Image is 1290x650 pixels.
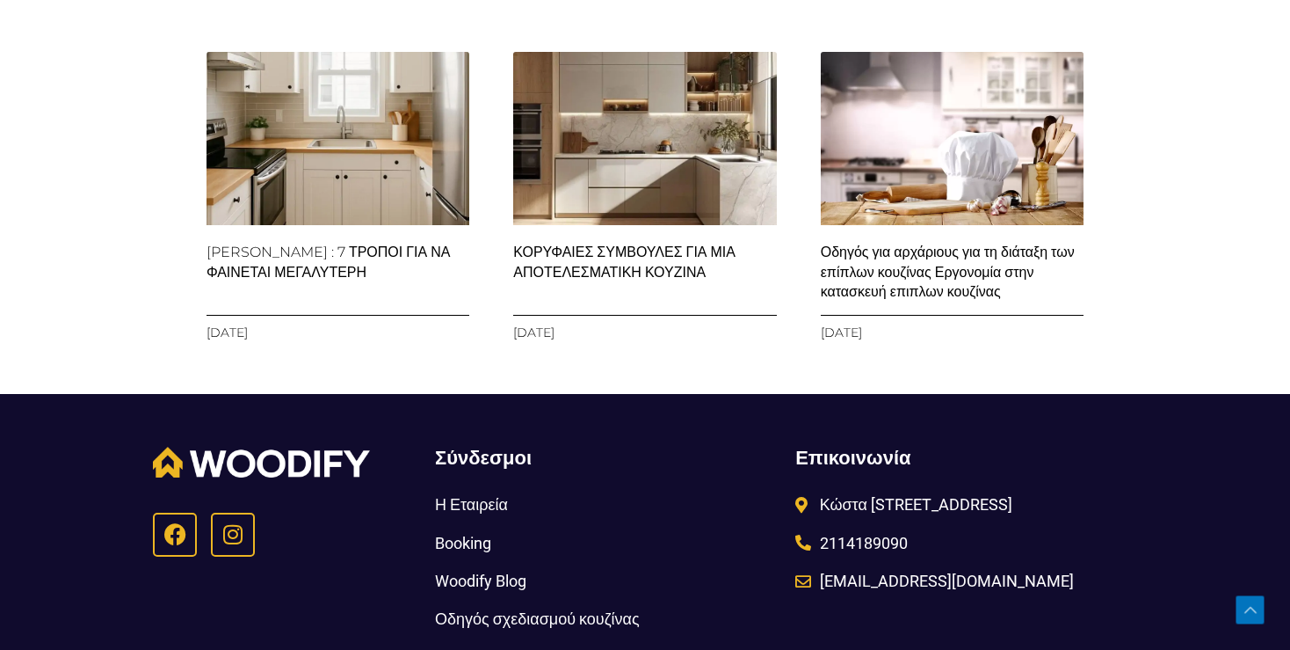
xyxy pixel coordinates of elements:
[435,566,778,595] a: Woodify Blog
[435,447,532,469] span: Σύνδεσμοι
[795,490,1134,519] a: Κώστα [STREET_ADDRESS]
[815,490,1012,519] span: Κώστα [STREET_ADDRESS]
[435,529,491,558] span: Booking
[795,529,1134,558] a: 2114189090
[153,447,370,478] img: Woodify
[207,244,451,280] a: [PERSON_NAME] : 7 ΤΡΟΠΟΙ ΓΙΑ ΝΑ ΦΑΙΝΕΤΑΙ ΜΕΓΑΛΥΤΕΡΗ
[513,244,736,280] a: ΚΟΡΥΦΑΙΕΣ ΣΥΜΒΟΥΛΕΣ ΓΙΑ ΜΙΑ ΑΠΟΤΕΛΕΣΜΑΤΙΚΗ ΚΟΥΖΙΝΑ
[821,244,1075,300] a: Οδηγός για αρχάριους για τη διάταξη των επίπλων κουζίνας Εργονομία στην κατασκευή επιπλων κουζίνας
[821,325,862,340] span: [DATE]
[795,447,910,469] span: Επικοινωνία
[207,325,248,340] span: [DATE]
[435,604,778,633] a: Οδηγός σχεδιασμού κουζίνας
[435,490,778,519] a: Η Εταιρεία
[795,566,1134,595] a: [EMAIL_ADDRESS][DOMAIN_NAME]
[815,529,908,558] span: 2114189090
[435,490,508,519] span: Η Εταιρεία
[435,566,526,595] span: Woodify Blog
[513,325,554,340] span: [DATE]
[435,604,640,633] span: Οδηγός σχεδιασμού κουζίνας
[435,529,778,558] a: Booking
[815,566,1074,595] span: [EMAIL_ADDRESS][DOMAIN_NAME]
